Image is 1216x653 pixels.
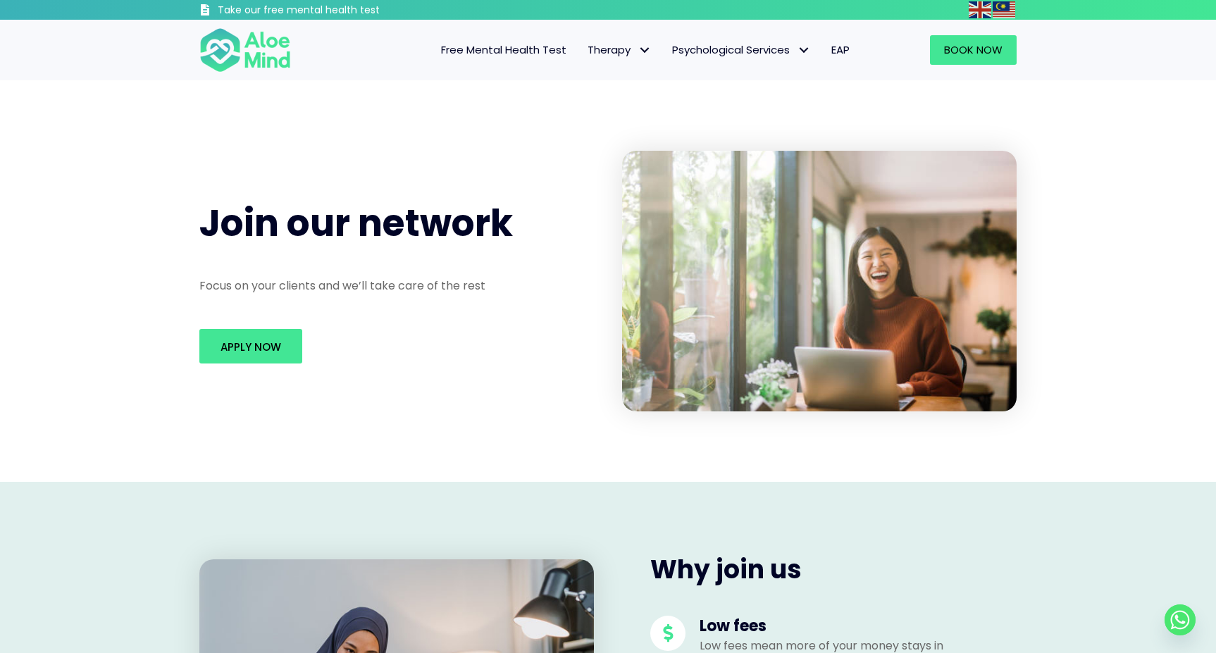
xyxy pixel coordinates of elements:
[634,40,654,61] span: Therapy: submenu
[793,40,814,61] span: Psychological Services: submenu
[969,1,993,18] a: English
[969,1,991,18] img: en
[622,151,1017,411] img: Happy young asian girl working at a coffee shop with a laptop
[577,35,662,65] a: TherapyTherapy: submenu
[831,42,850,57] span: EAP
[199,4,455,20] a: Take our free mental health test
[309,35,860,65] nav: Menu
[930,35,1017,65] a: Book Now
[700,616,960,638] h4: Low fees
[993,1,1017,18] a: Malay
[430,35,577,65] a: Free Mental Health Test
[199,278,594,294] p: Focus on your clients and we’ll take care of the rest
[821,35,860,65] a: EAP
[993,1,1015,18] img: ms
[218,4,455,18] h3: Take our free mental health test
[199,197,513,249] span: Join our network
[944,42,1003,57] span: Book Now
[662,35,821,65] a: Psychological ServicesPsychological Services: submenu
[588,42,651,57] span: Therapy
[221,340,281,354] span: Apply Now
[441,42,566,57] span: Free Mental Health Test
[1165,604,1196,635] a: Whatsapp
[672,42,810,57] span: Psychological Services
[650,552,802,587] span: Why join us
[199,27,291,73] img: Aloe mind Logo
[199,329,302,363] a: Apply Now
